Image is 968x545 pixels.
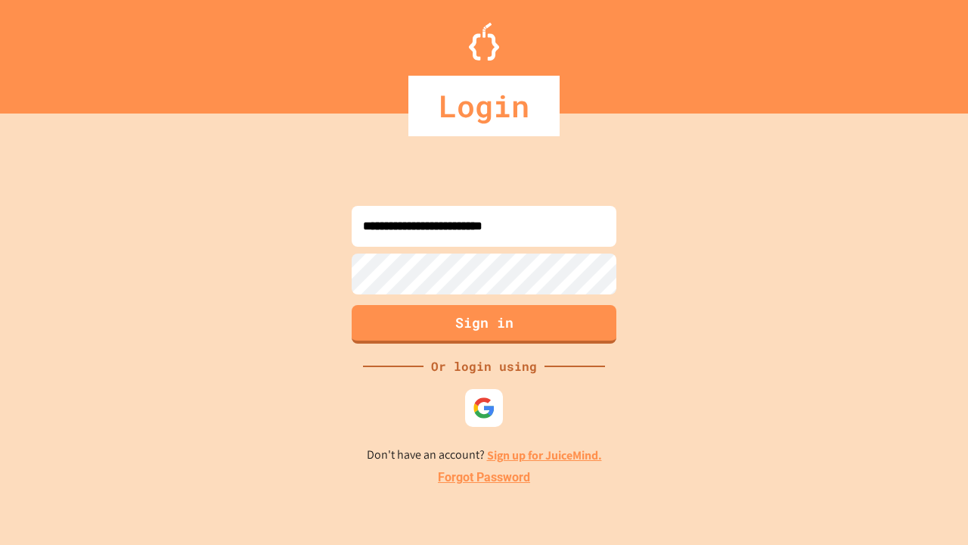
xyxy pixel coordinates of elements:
div: Login [408,76,560,136]
p: Don't have an account? [367,446,602,465]
img: Logo.svg [469,23,499,61]
a: Sign up for JuiceMind. [487,447,602,463]
a: Forgot Password [438,469,530,487]
div: Or login using [423,357,544,375]
img: google-icon.svg [473,397,495,419]
button: Sign in [352,305,616,344]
